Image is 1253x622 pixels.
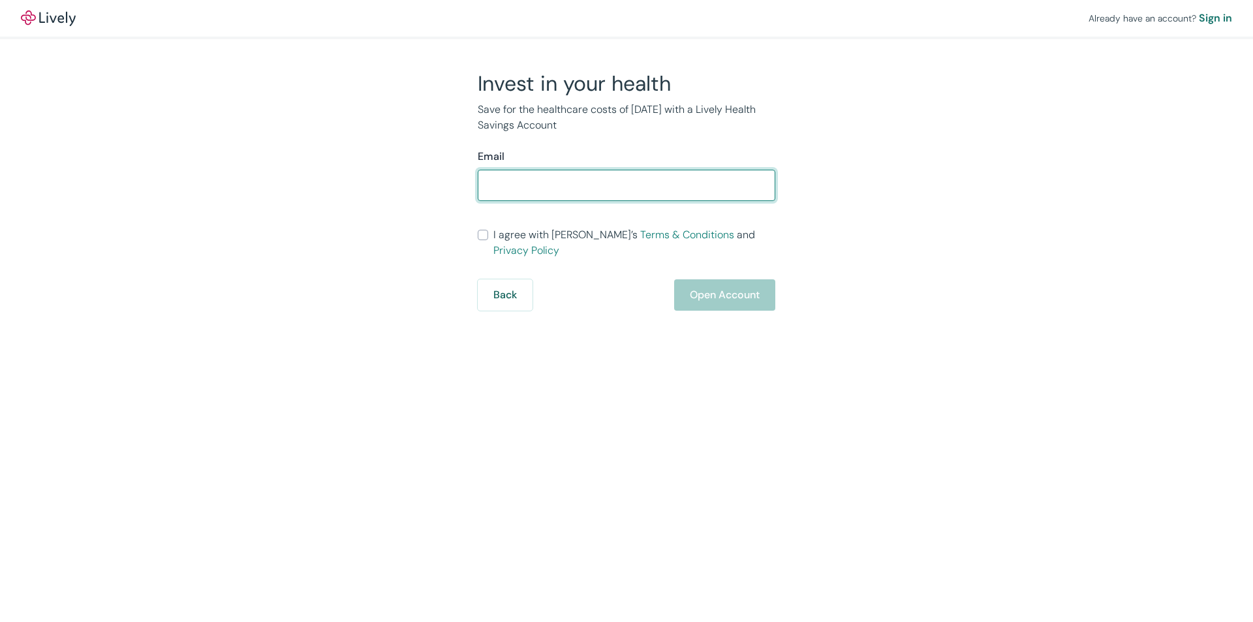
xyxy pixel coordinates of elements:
[478,70,775,97] h2: Invest in your health
[478,279,533,311] button: Back
[21,10,76,26] img: Lively
[21,10,76,26] a: LivelyLively
[478,149,504,164] label: Email
[1199,10,1232,26] a: Sign in
[640,228,734,241] a: Terms & Conditions
[1089,10,1232,26] div: Already have an account?
[493,243,559,257] a: Privacy Policy
[493,227,775,258] span: I agree with [PERSON_NAME]’s and
[478,102,775,133] p: Save for the healthcare costs of [DATE] with a Lively Health Savings Account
